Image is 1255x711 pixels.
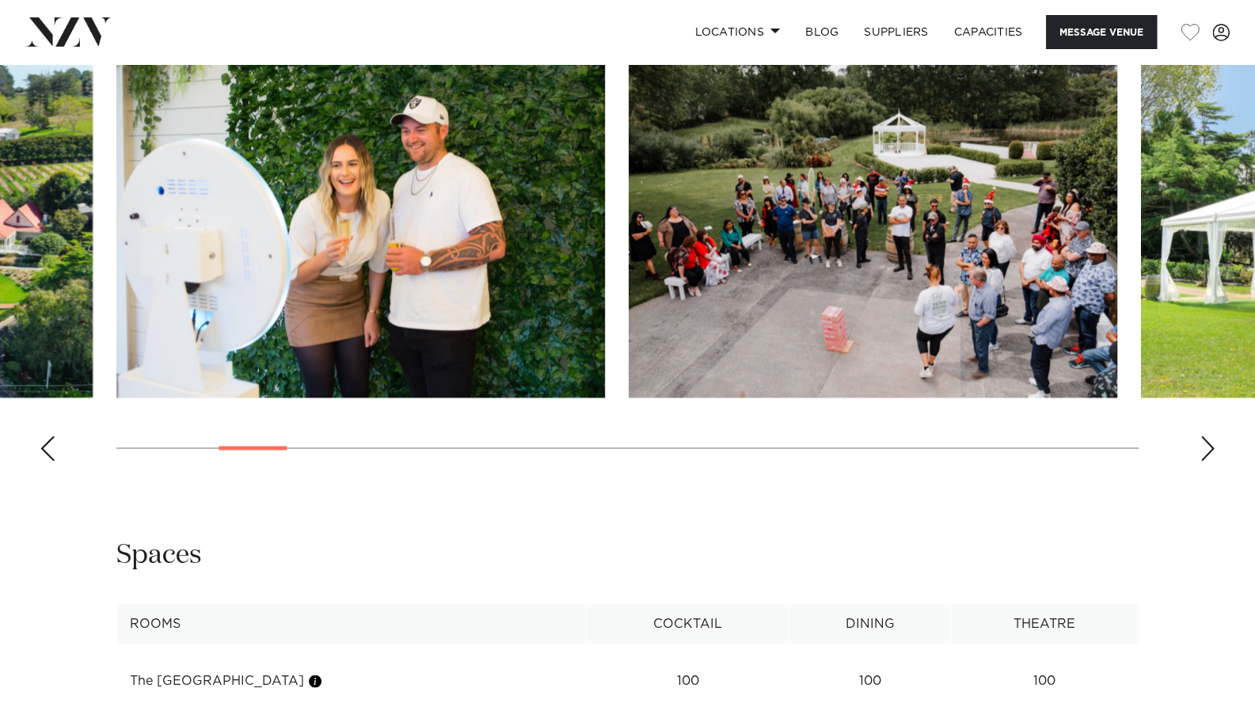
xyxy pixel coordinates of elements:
th: Cocktail [586,604,789,643]
img: nzv-logo.png [25,17,112,46]
a: Capacities [941,15,1036,49]
h2: Spaces [116,537,202,572]
td: 100 [586,661,789,700]
th: Dining [789,604,950,643]
td: The [GEOGRAPHIC_DATA] [117,661,587,700]
a: SUPPLIERS [851,15,941,49]
button: Message Venue [1046,15,1157,49]
a: Locations [682,15,793,49]
td: 100 [789,661,950,700]
swiper-slide: 5 / 30 [629,39,1117,397]
swiper-slide: 4 / 30 [116,39,605,397]
th: Theatre [950,604,1139,643]
a: BLOG [793,15,851,49]
th: Rooms [117,604,587,643]
td: 100 [950,661,1139,700]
